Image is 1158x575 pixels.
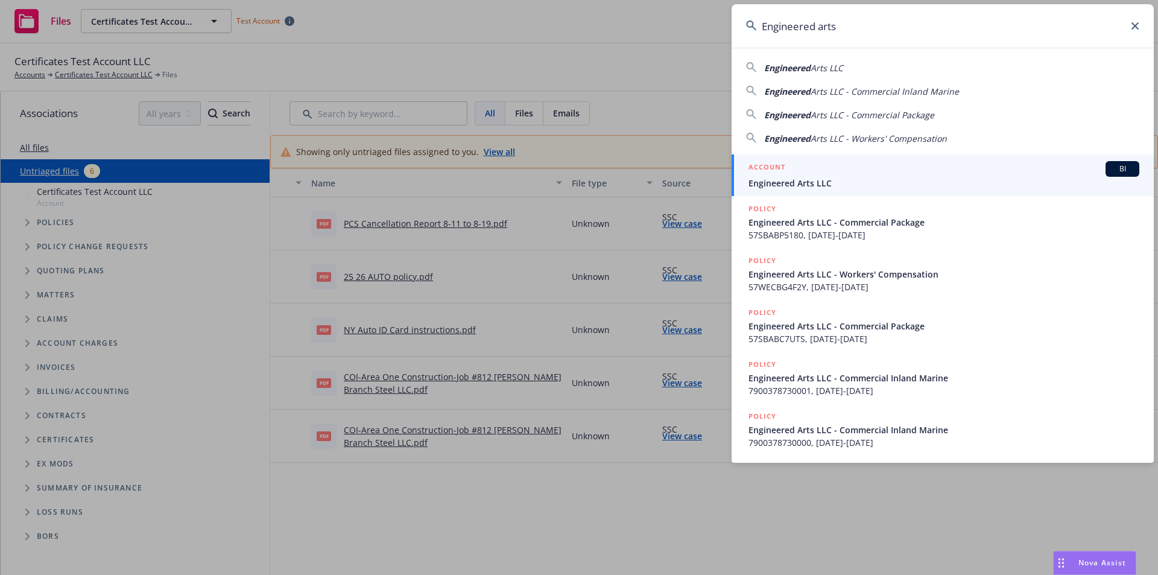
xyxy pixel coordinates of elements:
[811,86,959,97] span: Arts LLC - Commercial Inland Marine
[748,307,776,319] h5: POLICY
[748,281,1139,293] span: 57WECBG4F2Y, [DATE]-[DATE]
[764,86,811,97] span: Engineered
[748,177,1139,189] span: Engineered Arts LLC
[732,352,1154,404] a: POLICYEngineered Arts LLC - Commercial Inland Marine7900378730001, [DATE]-[DATE]
[748,203,776,215] h5: POLICY
[1054,551,1069,574] div: Drag to move
[732,248,1154,300] a: POLICYEngineered Arts LLC - Workers' Compensation57WECBG4F2Y, [DATE]-[DATE]
[764,109,811,121] span: Engineered
[811,62,843,74] span: Arts LLC
[748,436,1139,449] span: 7900378730000, [DATE]-[DATE]
[732,4,1154,48] input: Search...
[748,229,1139,241] span: 57SBABP5180, [DATE]-[DATE]
[732,404,1154,456] a: POLICYEngineered Arts LLC - Commercial Inland Marine7900378730000, [DATE]-[DATE]
[732,154,1154,196] a: ACCOUNTBIEngineered Arts LLC
[748,358,776,370] h5: POLICY
[1053,551,1136,575] button: Nova Assist
[748,424,1139,436] span: Engineered Arts LLC - Commercial Inland Marine
[811,109,934,121] span: Arts LLC - Commercial Package
[764,62,811,74] span: Engineered
[764,133,811,144] span: Engineered
[748,216,1139,229] span: Engineered Arts LLC - Commercial Package
[732,300,1154,352] a: POLICYEngineered Arts LLC - Commercial Package57SBABC7UTS, [DATE]-[DATE]
[748,410,776,422] h5: POLICY
[1078,558,1126,568] span: Nova Assist
[748,320,1139,332] span: Engineered Arts LLC - Commercial Package
[748,161,785,176] h5: ACCOUNT
[748,332,1139,345] span: 57SBABC7UTS, [DATE]-[DATE]
[748,384,1139,397] span: 7900378730001, [DATE]-[DATE]
[811,133,947,144] span: Arts LLC - Workers' Compensation
[748,255,776,267] h5: POLICY
[748,268,1139,281] span: Engineered Arts LLC - Workers' Compensation
[1110,164,1134,174] span: BI
[732,196,1154,248] a: POLICYEngineered Arts LLC - Commercial Package57SBABP5180, [DATE]-[DATE]
[748,372,1139,384] span: Engineered Arts LLC - Commercial Inland Marine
